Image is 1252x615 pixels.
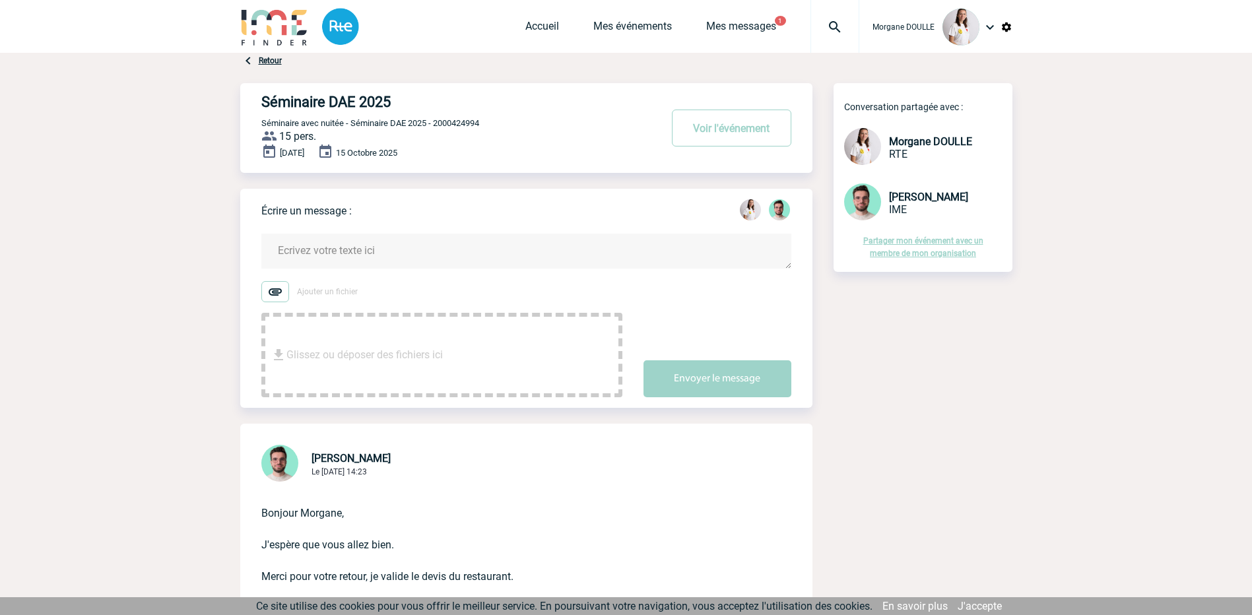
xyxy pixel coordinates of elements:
[525,20,559,38] a: Accueil
[261,445,298,482] img: 121547-2.png
[643,360,791,397] button: Envoyer le message
[280,148,304,158] span: [DATE]
[297,287,358,296] span: Ajouter un fichier
[882,600,948,612] a: En savoir plus
[775,16,786,26] button: 1
[271,347,286,363] img: file_download.svg
[769,199,790,223] div: Benjamin ROLAND
[312,467,367,476] span: Le [DATE] 14:23
[259,56,282,65] a: Retour
[889,148,907,160] span: RTE
[844,128,881,165] img: 130205-0.jpg
[740,199,761,220] img: 130205-0.jpg
[706,20,776,38] a: Mes messages
[942,9,979,46] img: 130205-0.jpg
[863,236,983,258] a: Partager mon événement avec un membre de mon organisation
[593,20,672,38] a: Mes événements
[240,8,309,46] img: IME-Finder
[261,118,479,128] span: Séminaire avec nuitée - Séminaire DAE 2025 - 2000424994
[769,199,790,220] img: 121547-2.png
[256,600,873,612] span: Ce site utilise des cookies pour vous offrir le meilleur service. En poursuivant votre navigation...
[889,135,972,148] span: Morgane DOULLE
[873,22,935,32] span: Morgane DOULLE
[312,452,391,465] span: [PERSON_NAME]
[889,191,968,203] span: [PERSON_NAME]
[889,203,907,216] span: IME
[336,148,397,158] span: 15 Octobre 2025
[672,110,791,146] button: Voir l'événement
[844,183,881,220] img: 121547-2.png
[740,199,761,223] div: Morgane DOULLE
[958,600,1002,612] a: J'accepte
[286,322,443,388] span: Glissez ou déposer des fichiers ici
[279,130,316,143] span: 15 pers.
[261,94,621,110] h4: Séminaire DAE 2025
[844,102,1012,112] p: Conversation partagée avec :
[261,205,352,217] p: Écrire un message :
